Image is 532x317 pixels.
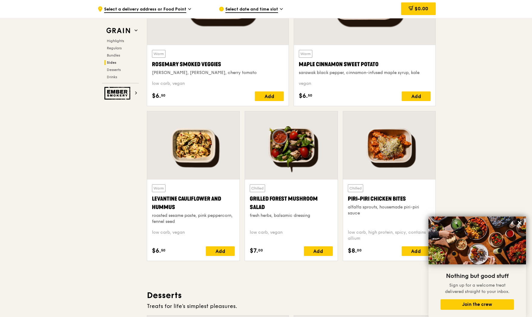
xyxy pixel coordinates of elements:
span: $0.00 [415,6,428,11]
span: 00 [258,248,263,253]
span: Drinks [107,75,117,79]
div: low carb, vegan [250,229,332,242]
span: $6. [152,91,161,100]
span: Regulars [107,46,122,50]
img: DSC07876-Edit02-Large.jpeg [428,217,526,264]
div: fresh herbs, balsamic dressing [250,213,332,219]
div: roasted sesame paste, pink peppercorn, fennel seed [152,213,235,225]
span: Select date and time slot [225,6,278,13]
span: 50 [161,248,165,253]
span: $7. [250,246,258,255]
span: $8. [348,246,357,255]
div: Add [206,246,235,256]
div: Add [402,246,431,256]
div: low carb, vegan [152,229,235,242]
div: Warm [299,50,312,58]
div: [PERSON_NAME], [PERSON_NAME], cherry tomato [152,70,284,76]
div: Grilled Forest Mushroom Salad [250,195,332,211]
img: Ember Smokery web logo [104,87,132,100]
span: Highlights [107,39,124,43]
span: 50 [308,93,312,98]
div: Chilled [348,184,363,192]
div: Add [255,91,284,101]
div: Add [402,91,431,101]
span: $6. [299,91,308,100]
div: sarawak black pepper, cinnamon-infused maple syrup, kale [299,70,431,76]
span: Bundles [107,53,120,57]
span: 00 [357,248,362,253]
span: Desserts [107,68,121,72]
img: Grain web logo [104,25,132,36]
span: Nothing but good stuff [446,272,509,280]
div: vegan [299,81,431,87]
div: Levantine Cauliflower and Hummus [152,195,235,211]
span: $6. [152,246,161,255]
span: Sign up for a welcome treat delivered straight to your inbox. [445,283,509,294]
button: Close [515,218,524,228]
div: Piri-piri Chicken Bites [348,195,431,203]
button: Join the crew [441,299,514,310]
h3: Desserts [147,290,436,301]
div: low carb, high protein, spicy, contains allium [348,229,431,242]
span: Select a delivery address or Food Point [104,6,186,13]
div: Maple Cinnamon Sweet Potato [299,60,431,69]
div: alfalfa sprouts, housemade piri-piri sauce [348,204,431,216]
div: Add [304,246,333,256]
div: Treats for life's simplest pleasures. [147,302,436,310]
span: 50 [161,93,165,98]
div: low carb, vegan [152,81,284,87]
div: Chilled [250,184,265,192]
div: Warm [152,50,165,58]
div: Rosemary Smoked Veggies [152,60,284,69]
div: Warm [152,184,165,192]
span: Sides [107,60,116,65]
